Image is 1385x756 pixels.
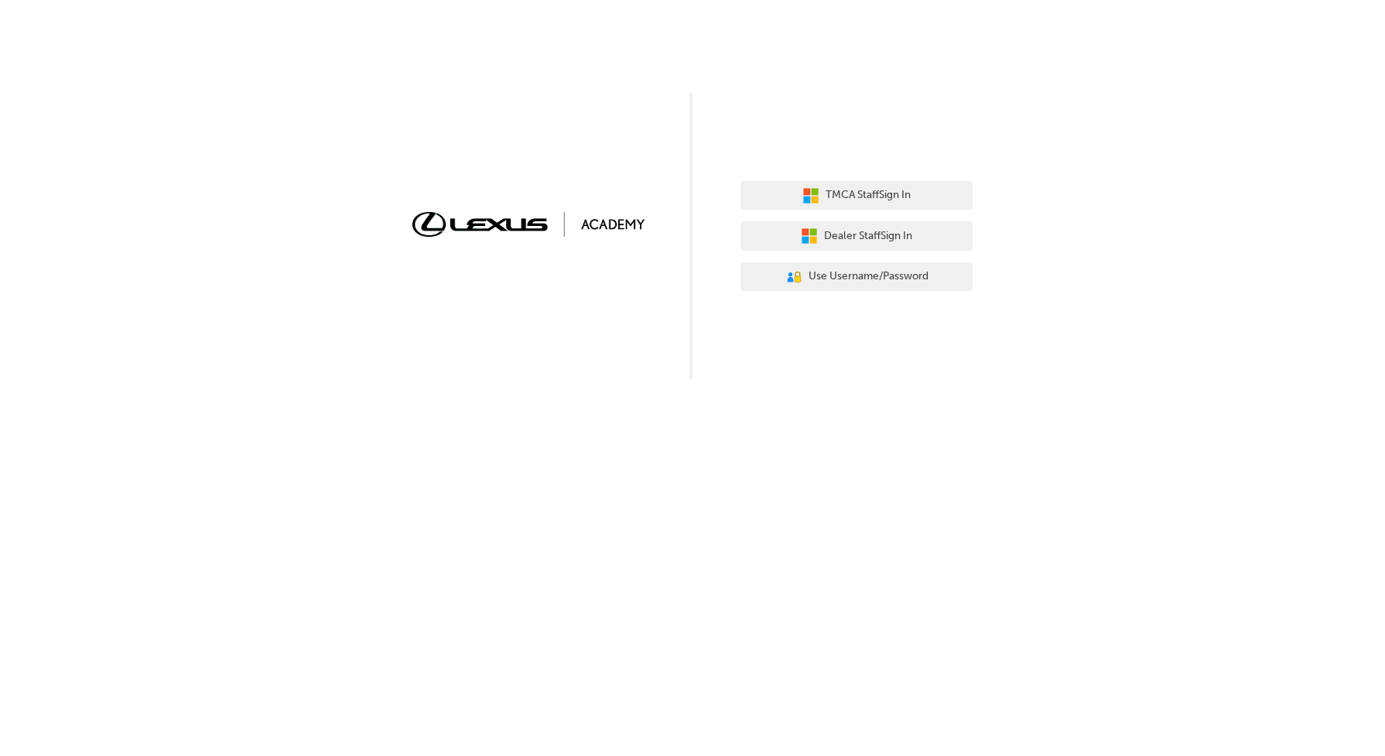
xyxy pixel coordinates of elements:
[412,212,645,236] img: Trak
[740,262,973,292] button: Use Username/Password
[824,227,912,245] span: Dealer Staff Sign In
[826,186,911,204] span: TMCA Staff Sign In
[809,268,928,286] span: Use Username/Password
[740,221,973,251] button: Dealer StaffSign In
[740,181,973,210] button: TMCA StaffSign In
